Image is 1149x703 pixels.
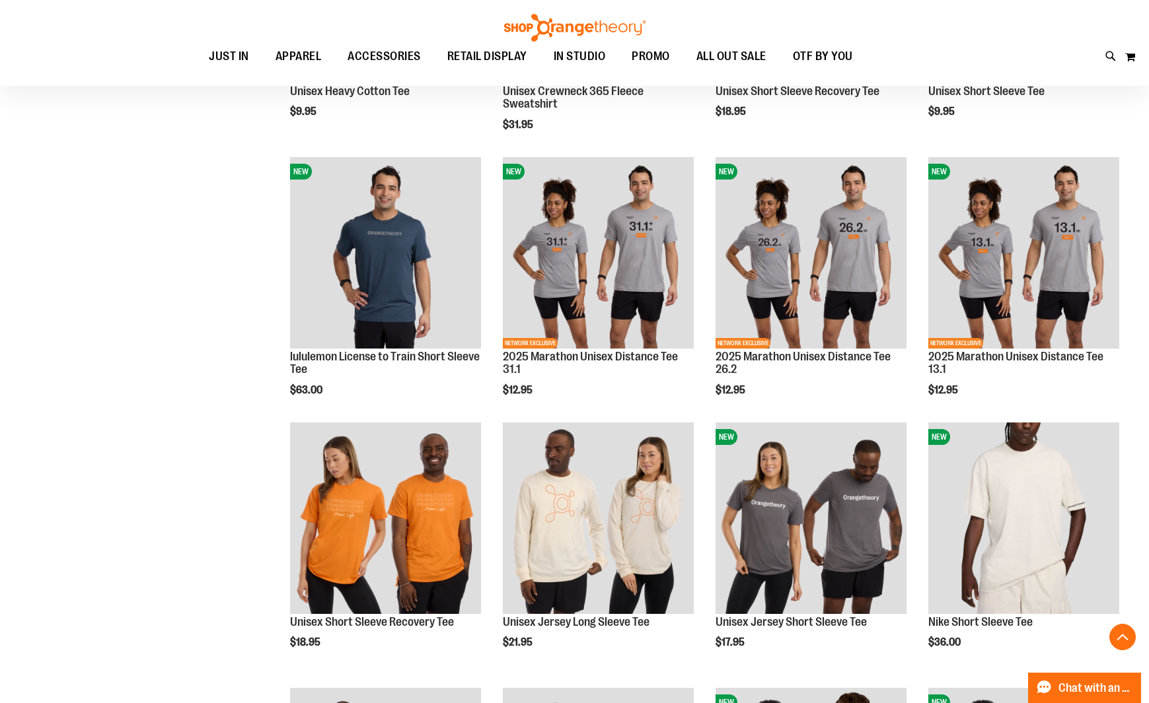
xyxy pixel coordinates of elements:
[922,151,1126,430] div: product
[1028,673,1142,703] button: Chat with an Expert
[496,151,700,430] div: product
[502,14,648,42] img: Shop Orangetheory
[716,422,907,615] a: Unisex Jersey Short Sleeve TeeNEW
[503,84,644,111] a: Unisex Crewneck 365 Fleece Sweatshirt
[716,84,879,98] a: Unisex Short Sleeve Recovery Tee
[503,157,694,350] a: 2025 Marathon Unisex Distance Tee 31.1NEWNETWORK EXCLUSIVE
[928,615,1033,628] a: Nike Short Sleeve Tee
[447,42,527,71] span: RETAIL DISPLAY
[928,157,1119,350] a: 2025 Marathon Unisex Distance Tee 13.1NEWNETWORK EXCLUSIVE
[503,350,678,376] a: 2025 Marathon Unisex Distance Tee 31.1
[928,636,963,648] span: $36.00
[928,429,950,445] span: NEW
[290,157,481,350] a: lululemon License to Train Short Sleeve TeeNEW
[709,416,913,682] div: product
[503,615,649,628] a: Unisex Jersey Long Sleeve Tee
[290,106,318,117] span: $9.95
[554,42,606,71] span: IN STUDIO
[928,164,950,180] span: NEW
[276,42,322,71] span: APPAREL
[928,338,983,349] span: NETWORK EXCLUSIVE
[290,384,324,396] span: $63.00
[928,106,957,117] span: $9.95
[290,164,312,180] span: NEW
[716,384,747,396] span: $12.95
[290,350,480,376] a: lululemon License to Train Short Sleeve Tee
[716,350,891,376] a: 2025 Marathon Unisex Distance Tee 26.2
[503,338,558,349] span: NETWORK EXCLUSIVE
[716,615,867,628] a: Unisex Jersey Short Sleeve Tee
[716,429,737,445] span: NEW
[290,615,454,628] a: Unisex Short Sleeve Recovery Tee
[709,151,913,430] div: product
[632,42,670,71] span: PROMO
[348,42,421,71] span: ACCESSORIES
[503,164,525,180] span: NEW
[928,84,1045,98] a: Unisex Short Sleeve Tee
[793,42,853,71] span: OTF BY YOU
[928,422,1119,613] img: Nike Short Sleeve Tee
[716,164,737,180] span: NEW
[1109,624,1136,650] button: Back To Top
[928,384,960,396] span: $12.95
[716,422,907,613] img: Unisex Jersey Short Sleeve Tee
[928,422,1119,615] a: Nike Short Sleeve TeeNEW
[928,157,1119,348] img: 2025 Marathon Unisex Distance Tee 13.1
[716,157,907,350] a: 2025 Marathon Unisex Distance Tee 26.2NEWNETWORK EXCLUSIVE
[696,42,766,71] span: ALL OUT SALE
[503,636,535,648] span: $21.95
[283,416,488,682] div: product
[503,422,694,613] img: Unisex Jersey Long Sleeve Tee
[496,416,700,682] div: product
[503,384,535,396] span: $12.95
[716,106,748,117] span: $18.95
[716,636,747,648] span: $17.95
[290,422,481,615] a: Unisex Short Sleeve Recovery Tee
[209,42,249,71] span: JUST IN
[290,422,481,613] img: Unisex Short Sleeve Recovery Tee
[290,84,410,98] a: Unisex Heavy Cotton Tee
[503,119,535,131] span: $31.95
[1058,682,1133,694] span: Chat with an Expert
[503,157,694,348] img: 2025 Marathon Unisex Distance Tee 31.1
[290,636,322,648] span: $18.95
[928,350,1103,376] a: 2025 Marathon Unisex Distance Tee 13.1
[290,157,481,348] img: lululemon License to Train Short Sleeve Tee
[503,422,694,615] a: Unisex Jersey Long Sleeve Tee
[716,338,770,349] span: NETWORK EXCLUSIVE
[283,151,488,430] div: product
[922,416,1126,682] div: product
[716,157,907,348] img: 2025 Marathon Unisex Distance Tee 26.2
